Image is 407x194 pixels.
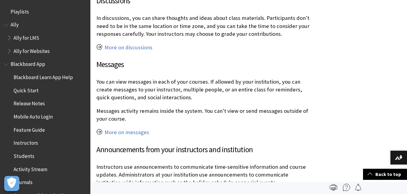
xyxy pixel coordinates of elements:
[96,78,312,102] p: You can view messages in each of your courses. If allowed by your institution, you can create mes...
[4,20,87,56] nav: Book outline for Anthology Ally Help
[14,112,53,120] span: Mobile Auto Login
[14,46,50,54] span: Ally for Websites
[14,125,45,133] span: Feature Guide
[96,59,312,70] h3: Messages
[96,163,312,187] p: Instructors use announcements to communicate time-sensitive information and course updates. Admin...
[14,151,34,159] span: Students
[14,33,39,41] span: Ally for LMS
[96,14,312,38] p: In discussions, you can share thoughts and ideas about class materials. Participants don't need t...
[363,169,407,180] a: Back to top
[343,184,350,191] img: More help
[96,144,312,156] h3: Announcements from your instructors and institution
[11,7,29,15] span: Playlists
[14,72,73,80] span: Blackboard Learn App Help
[14,138,38,146] span: Instructors
[105,129,149,136] a: More on messages
[4,176,19,191] button: Open Preferences
[14,164,47,172] span: Activity Stream
[11,59,45,67] span: Blackboard App
[14,85,39,94] span: Quick Start
[4,7,87,17] nav: Book outline for Playlists
[11,20,19,28] span: Ally
[96,107,312,123] p: Messages activity remains inside the system. You can't view or send messages outside of your course.
[355,184,362,191] img: Follow this page
[14,177,33,186] span: Journals
[330,184,337,191] img: Print
[105,44,152,51] a: More on discussions
[14,99,45,107] span: Release Notes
